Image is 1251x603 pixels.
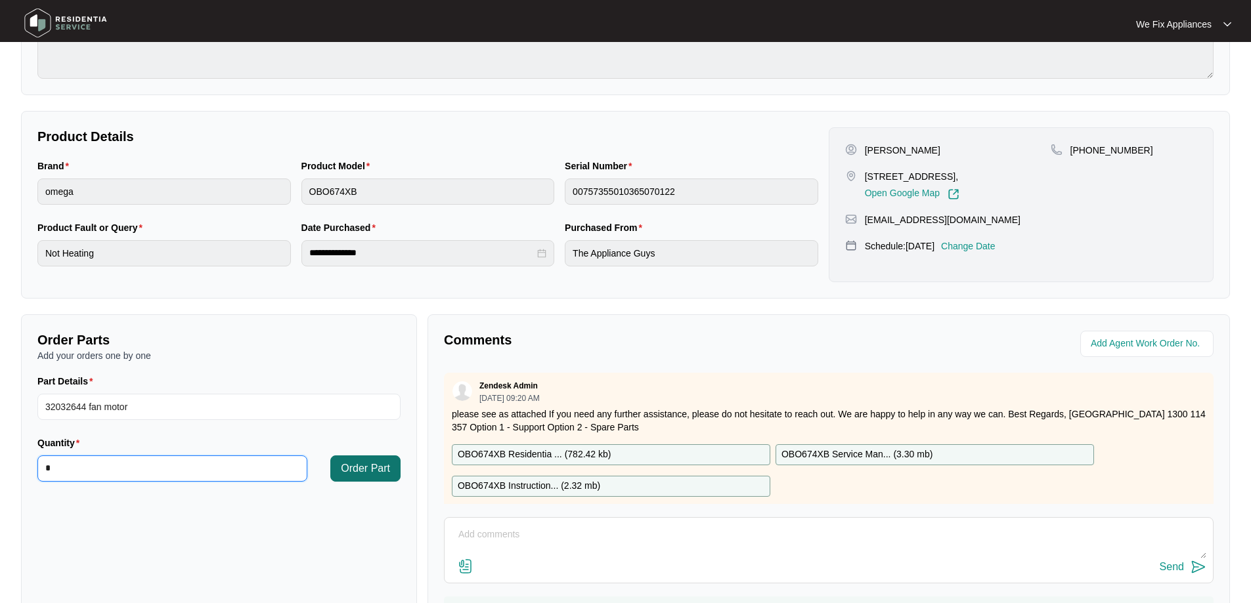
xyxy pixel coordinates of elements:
[845,213,857,225] img: map-pin
[458,479,600,493] p: OBO674XB Instruction... ( 2.32 mb )
[948,188,959,200] img: Link-External
[37,375,99,388] label: Part Details
[865,144,940,157] p: [PERSON_NAME]
[37,159,74,173] label: Brand
[458,558,473,574] img: file-attachment-doc.svg
[37,240,291,266] input: Product Fault or Query
[37,394,401,420] input: Part Details
[565,178,818,205] input: Serial Number
[865,213,1021,226] p: [EMAIL_ADDRESS][DOMAIN_NAME]
[1070,144,1153,157] p: [PHONE_NUMBER]
[1051,144,1063,156] img: map-pin
[845,170,857,182] img: map-pin
[37,221,148,234] label: Product Fault or Query
[865,170,959,183] p: [STREET_ADDRESS],
[458,447,611,462] p: OBO674XB Residentia ... ( 782.42 kb )
[37,436,85,449] label: Quantity
[1160,558,1206,576] button: Send
[845,144,857,156] img: user-pin
[1091,336,1206,352] input: Add Agent Work Order No.
[565,159,637,173] label: Serial Number
[1136,18,1212,31] p: We Fix Appliances
[38,456,307,481] input: Quantity
[865,188,959,200] a: Open Google Map
[1191,559,1206,575] img: send-icon.svg
[301,178,555,205] input: Product Model
[37,127,818,146] p: Product Details
[37,331,401,349] p: Order Parts
[341,461,390,476] span: Order Part
[479,381,538,391] p: Zendesk Admin
[301,159,376,173] label: Product Model
[1223,21,1231,28] img: dropdown arrow
[452,381,472,401] img: user.svg
[309,246,535,260] input: Date Purchased
[865,239,934,253] p: Schedule: [DATE]
[781,447,933,462] p: OBO674XB Service Man... ( 3.30 mb )
[37,349,401,362] p: Add your orders one by one
[330,455,401,482] button: Order Part
[565,240,818,266] input: Purchased From
[452,407,1206,434] p: please see as attached If you need any further assistance, please do not hesitate to reach out. W...
[941,239,996,253] p: Change Date
[479,394,540,402] p: [DATE] 09:20 AM
[1160,561,1184,573] div: Send
[565,221,647,234] label: Purchased From
[444,331,820,349] p: Comments
[37,178,291,205] input: Brand
[301,221,381,234] label: Date Purchased
[20,3,112,43] img: residentia service logo
[845,239,857,251] img: map-pin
